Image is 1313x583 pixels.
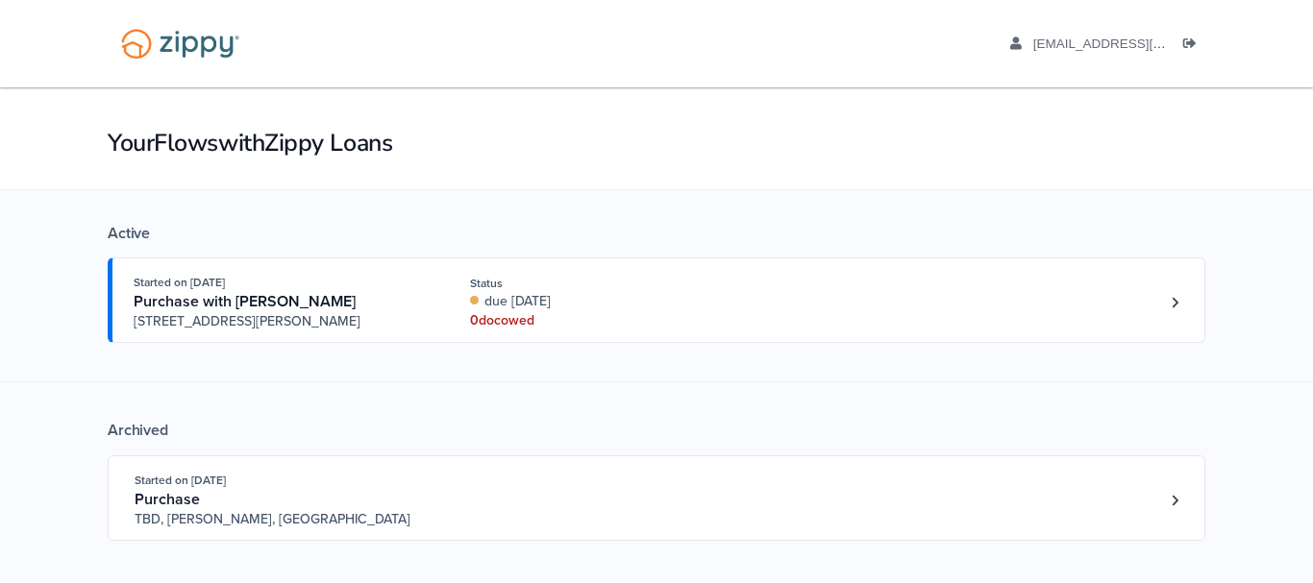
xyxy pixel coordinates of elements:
[135,490,200,509] span: Purchase
[1033,36,1253,51] span: ivangray44@yahoo.com
[135,510,428,529] span: TBD, [PERSON_NAME], [GEOGRAPHIC_DATA]
[470,275,727,292] div: Status
[470,311,727,330] div: 0 doc owed
[108,224,1205,243] div: Active
[109,19,252,68] img: Logo
[134,276,225,289] span: Started on [DATE]
[135,474,226,487] span: Started on [DATE]
[108,455,1205,541] a: Open loan 4209715
[1160,486,1189,515] a: Loan number 4209715
[108,127,1205,159] h1: Your Flows with Zippy Loans
[1183,36,1204,56] a: Log out
[134,312,427,331] span: [STREET_ADDRESS][PERSON_NAME]
[108,257,1205,343] a: Open loan 4215448
[470,292,727,311] div: due [DATE]
[1160,288,1189,317] a: Loan number 4215448
[1010,36,1253,56] a: edit profile
[108,421,1205,440] div: Archived
[134,292,356,311] span: Purchase with [PERSON_NAME]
